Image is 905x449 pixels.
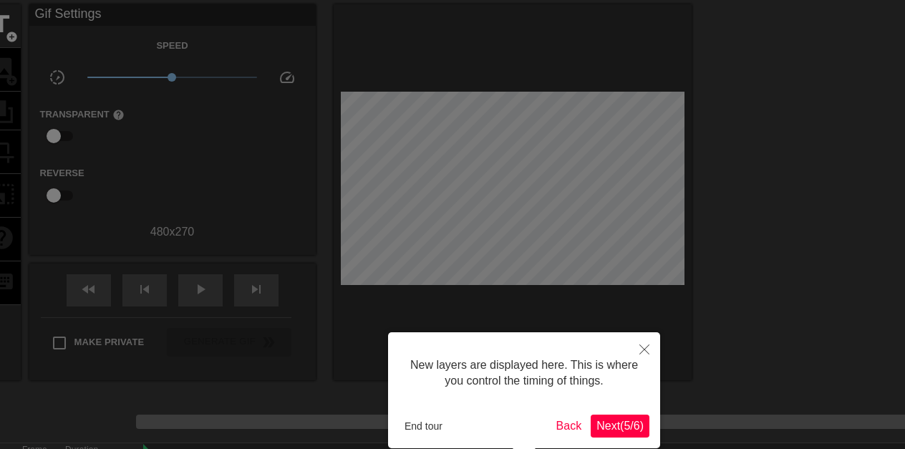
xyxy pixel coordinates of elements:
span: Next ( 5 / 6 ) [596,420,644,432]
button: Back [551,415,588,438]
button: Close [629,332,660,365]
button: Next [591,415,649,438]
div: New layers are displayed here. This is where you control the timing of things. [399,343,649,404]
button: End tour [399,415,448,437]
